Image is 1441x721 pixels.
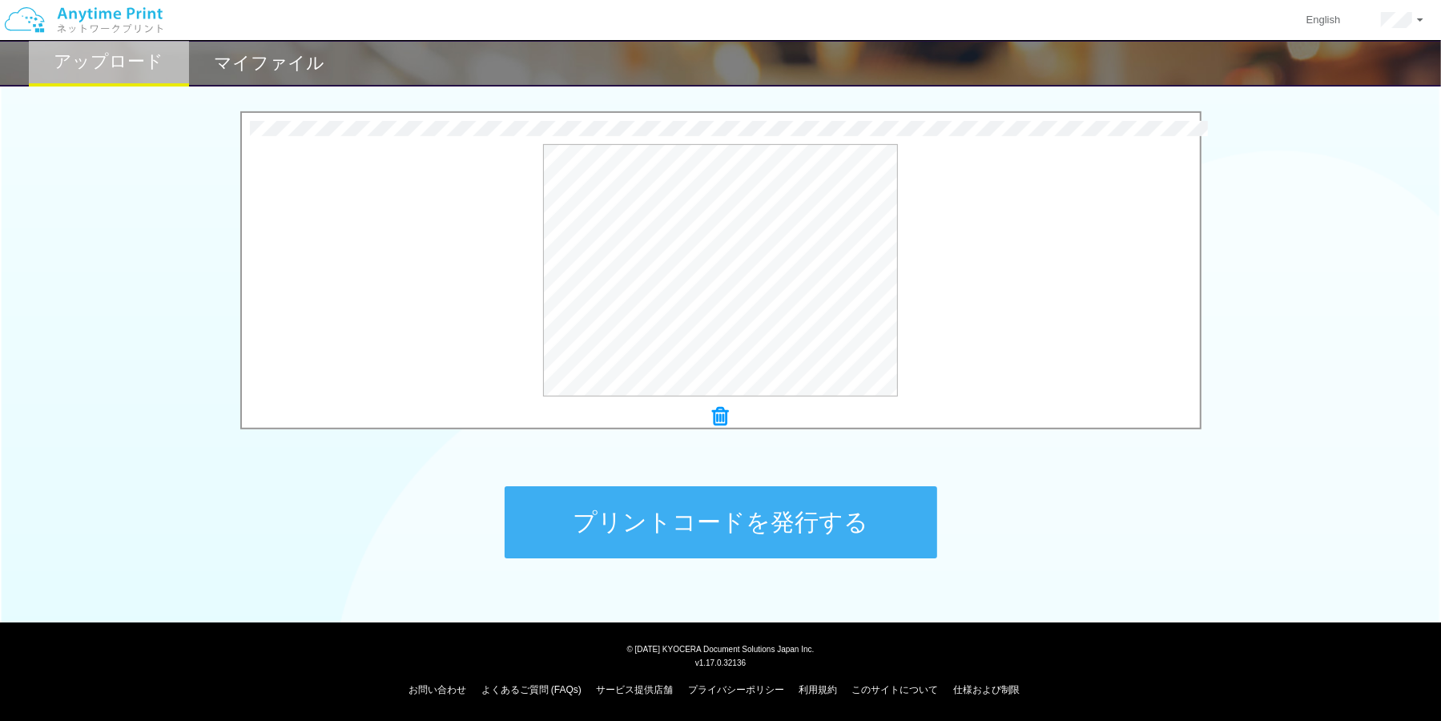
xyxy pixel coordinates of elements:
[688,684,784,695] a: プライバシーポリシー
[214,54,324,73] h2: マイファイル
[409,684,466,695] a: お問い合わせ
[481,684,582,695] a: よくあるご質問 (FAQs)
[627,643,815,654] span: © [DATE] KYOCERA Document Solutions Japan Inc.
[953,684,1020,695] a: 仕様および制限
[695,658,746,667] span: v1.17.0.32136
[54,52,164,71] h2: アップロード
[799,684,837,695] a: 利用規約
[505,486,937,558] button: プリントコードを発行する
[851,684,938,695] a: このサイトについて
[596,684,673,695] a: サービス提供店舗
